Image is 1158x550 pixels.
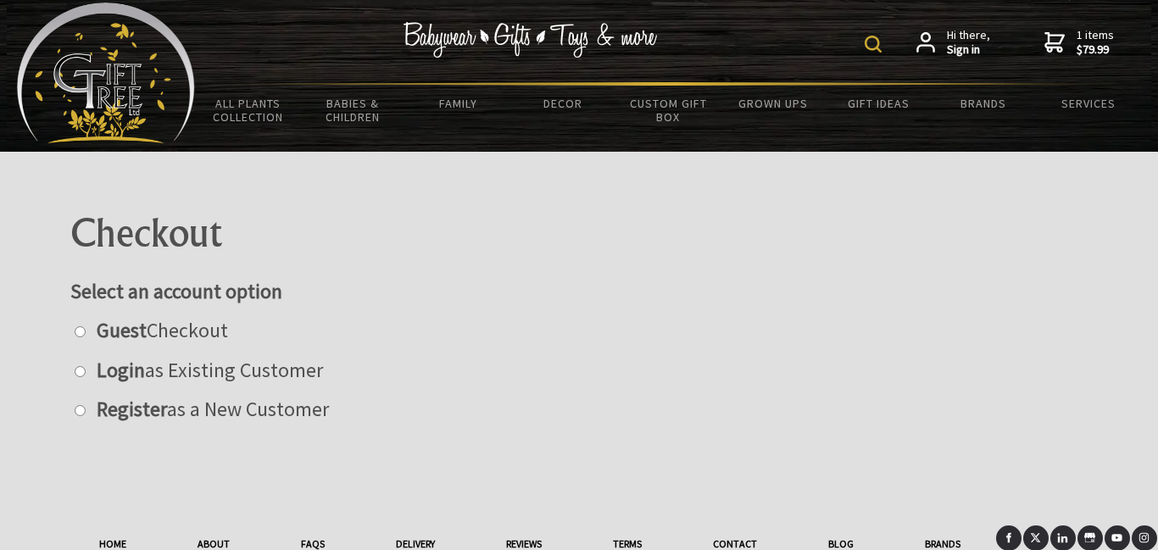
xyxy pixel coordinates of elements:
[300,86,405,135] a: Babies & Children
[826,86,931,121] a: Gift Ideas
[88,396,329,422] label: as a New Customer
[865,36,882,53] img: product search
[947,28,990,58] span: Hi there,
[931,86,1036,121] a: Brands
[1036,86,1141,121] a: Services
[97,357,145,383] strong: Login
[1077,42,1114,58] strong: $79.99
[1044,28,1114,58] a: 1 items$79.99
[88,357,323,383] label: as Existing Customer
[195,86,300,135] a: All Plants Collection
[403,22,657,58] img: Babywear - Gifts - Toys & more
[70,278,282,304] strong: Select an account option
[97,396,167,422] strong: Register
[97,317,147,343] strong: Guest
[510,86,615,121] a: Decor
[916,28,990,58] a: Hi there,Sign in
[70,213,1088,253] h1: Checkout
[405,86,510,121] a: Family
[17,3,195,143] img: Babyware - Gifts - Toys and more...
[721,86,826,121] a: Grown Ups
[88,317,228,343] label: Checkout
[1077,27,1114,58] span: 1 items
[615,86,721,135] a: Custom Gift Box
[947,42,990,58] strong: Sign in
